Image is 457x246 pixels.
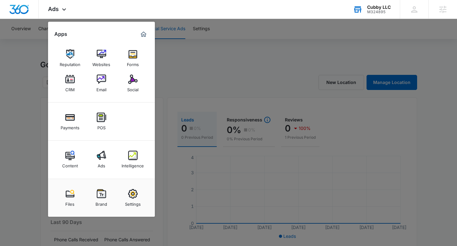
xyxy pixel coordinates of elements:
[65,84,75,92] div: CRM
[58,148,82,171] a: Content
[54,31,67,37] h2: Apps
[60,59,80,67] div: Reputation
[62,160,78,168] div: Content
[90,46,113,70] a: Websites
[125,198,141,207] div: Settings
[96,84,106,92] div: Email
[127,84,139,92] div: Social
[139,29,149,39] a: Marketing 360® Dashboard
[367,10,391,14] div: account id
[58,186,82,210] a: Files
[121,186,145,210] a: Settings
[98,160,105,168] div: Ads
[121,46,145,70] a: Forms
[58,46,82,70] a: Reputation
[95,198,107,207] div: Brand
[90,186,113,210] a: Brand
[90,148,113,171] a: Ads
[367,5,391,10] div: account name
[121,148,145,171] a: Intelligence
[90,71,113,95] a: Email
[92,59,110,67] div: Websites
[122,160,144,168] div: Intelligence
[48,6,59,12] span: Ads
[65,198,74,207] div: Files
[121,71,145,95] a: Social
[97,122,106,130] div: POS
[90,109,113,133] a: POS
[61,122,79,130] div: Payments
[58,71,82,95] a: CRM
[58,109,82,133] a: Payments
[127,59,139,67] div: Forms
